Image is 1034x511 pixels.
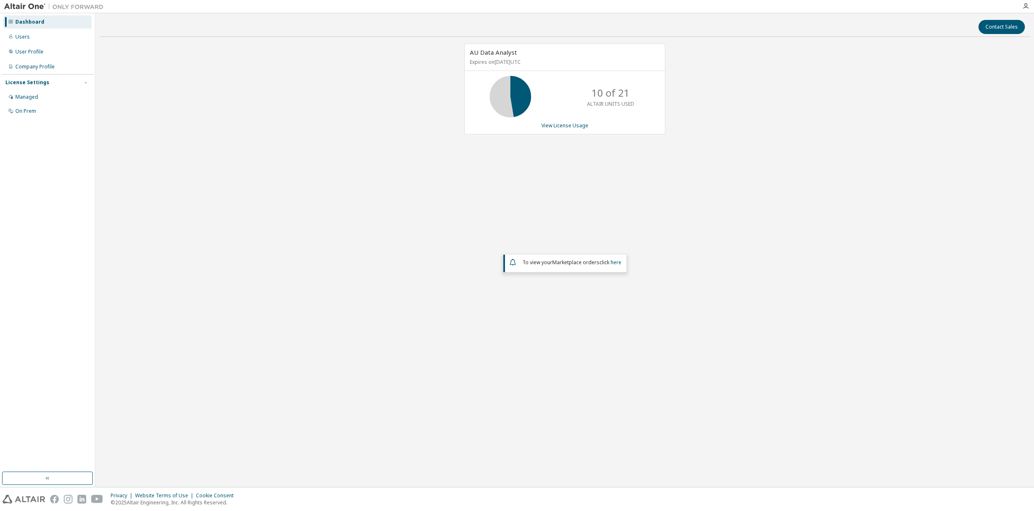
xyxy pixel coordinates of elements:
[470,48,517,56] span: AU Data Analyst
[978,20,1025,34] button: Contact Sales
[15,49,43,55] div: User Profile
[15,108,36,114] div: On Prem
[2,495,45,504] img: altair_logo.svg
[592,86,630,100] p: 10 of 21
[552,259,599,266] em: Marketplace orders
[77,495,86,504] img: linkedin.svg
[50,495,59,504] img: facebook.svg
[111,499,239,506] p: © 2025 Altair Engineering, Inc. All Rights Reserved.
[15,94,38,100] div: Managed
[15,63,55,70] div: Company Profile
[111,492,135,499] div: Privacy
[15,19,44,25] div: Dashboard
[611,259,621,266] a: here
[196,492,239,499] div: Cookie Consent
[522,259,621,266] span: To view your click
[15,34,30,40] div: Users
[91,495,103,504] img: youtube.svg
[5,79,49,86] div: License Settings
[541,122,588,129] a: View License Usage
[587,100,634,107] p: ALTAIR UNITS USED
[4,2,108,11] img: Altair One
[64,495,72,504] img: instagram.svg
[470,58,658,66] p: Expires on [DATE] UTC
[135,492,196,499] div: Website Terms of Use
